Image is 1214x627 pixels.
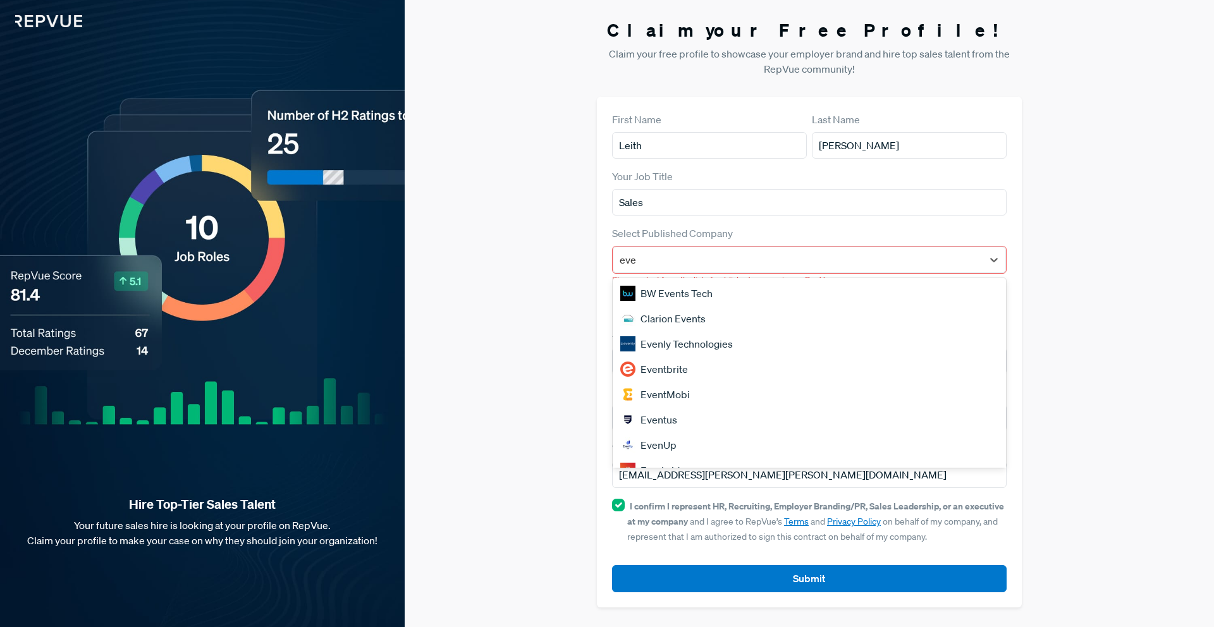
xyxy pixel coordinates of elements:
div: EventMobi [613,382,1006,407]
div: Eventbrite [613,356,1006,382]
label: First Name [612,112,661,127]
label: Select Published Company [612,226,733,241]
img: Eventus [620,412,635,427]
span: and I agree to RepVue’s and on behalf of my company, and represent that I am authorized to sign t... [627,501,1004,542]
p: Please select from the list of published companies on RepVue [612,274,1007,286]
p: Claim your free profile to showcase your employer brand and hire top sales talent from the RepVue... [597,46,1022,76]
div: Clarion Events [613,306,1006,331]
strong: I confirm I represent HR, Recruiting, Employer Branding/PR, Sales Leadership, or an executive at ... [627,500,1004,527]
label: How will I primarily use RepVue? [612,384,757,399]
div: Everbridge [613,458,1006,483]
img: BW Events Tech [620,286,635,301]
img: Clarion Events [620,311,635,326]
div: EvenUp [613,432,1006,458]
input: First Name [612,132,807,159]
a: Privacy Policy [827,516,881,527]
div: Evenly Technologies [613,331,1006,356]
img: Evenly Technologies [620,336,635,351]
a: Terms [784,516,809,527]
div: Eventus [613,407,1006,432]
label: Your Job Title [612,169,673,184]
strong: Hire Top-Tier Sales Talent [20,496,384,513]
input: Title [612,189,1007,216]
label: Last Name [812,112,860,127]
h3: Claim your Free Profile! [597,20,1022,41]
img: Everbridge [620,463,635,478]
input: Last Name [812,132,1007,159]
p: Your future sales hire is looking at your profile on RepVue. Claim your profile to make your case... [20,518,384,548]
div: BW Events Tech [613,281,1006,306]
img: EventMobi [620,387,635,402]
p: Only published company profiles can claim a free account at this time. Please if you are interest... [612,296,1007,322]
img: Eventbrite [620,362,635,377]
input: Email [612,461,1007,488]
label: # Of Open Sales Jobs [612,327,708,343]
label: Work Email [612,441,663,456]
button: Submit [612,565,1007,592]
img: EvenUp [620,437,635,453]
